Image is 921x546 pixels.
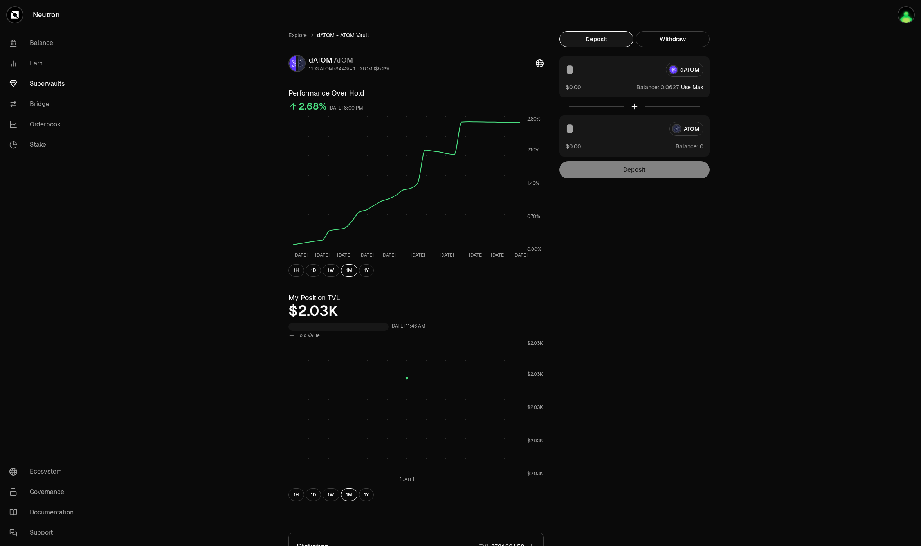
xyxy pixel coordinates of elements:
tspan: [DATE] [359,252,373,258]
button: 1Y [359,264,374,277]
button: 1D [306,488,321,501]
div: [DATE] 11:46 AM [390,322,425,331]
button: 1Y [359,488,374,501]
div: dATOM [309,55,389,66]
a: Governance [3,482,85,502]
tspan: 0.00% [527,246,541,252]
div: 1.193 ATOM ($4.43) = 1 dATOM ($5.29) [309,66,389,72]
tspan: [DATE] [440,252,454,258]
span: Balance: [636,83,659,91]
div: 2.68% [299,100,327,113]
button: 1H [288,264,304,277]
button: $0.00 [566,142,581,150]
nav: breadcrumb [288,31,544,39]
tspan: $2.03K [527,404,543,411]
button: 1W [323,264,339,277]
tspan: [DATE] [513,252,527,258]
button: 1H [288,488,304,501]
span: Hold Value [296,332,320,339]
button: Withdraw [636,31,710,47]
button: 1D [306,264,321,277]
tspan: [DATE] [337,252,351,258]
button: $0.00 [566,83,581,91]
tspan: 0.70% [527,213,540,220]
tspan: [DATE] [491,252,505,258]
a: Earn [3,53,85,74]
tspan: [DATE] [399,476,414,483]
button: Use Max [681,83,703,91]
h3: My Position TVL [288,292,544,303]
div: [DATE] 8:00 PM [328,104,363,113]
tspan: 2.10% [527,147,539,153]
img: Hot Wallet [898,7,914,23]
tspan: $2.03K [527,438,543,444]
div: $2.03K [288,303,544,319]
a: Stake [3,135,85,155]
tspan: [DATE] [410,252,425,258]
button: 1M [341,264,357,277]
tspan: $2.03K [527,470,543,477]
tspan: [DATE] [469,252,483,258]
tspan: [DATE] [315,252,330,258]
tspan: 1.40% [527,180,540,186]
a: Supervaults [3,74,85,94]
a: Support [3,523,85,543]
button: 1M [341,488,357,501]
button: Deposit [559,31,633,47]
span: Balance: [676,142,698,150]
h3: Performance Over Hold [288,88,544,99]
span: ATOM [334,56,353,65]
a: Bridge [3,94,85,114]
tspan: $2.03K [527,371,543,377]
a: Balance [3,33,85,53]
a: Ecosystem [3,461,85,482]
tspan: [DATE] [381,252,395,258]
tspan: $2.03K [527,340,543,346]
button: 1W [323,488,339,501]
img: ATOM Logo [298,56,305,71]
tspan: 2.80% [527,116,541,122]
a: Documentation [3,502,85,523]
img: dATOM Logo [289,56,296,71]
tspan: [DATE] [293,252,308,258]
span: dATOM - ATOM Vault [317,31,369,39]
a: Orderbook [3,114,85,135]
a: Explore [288,31,307,39]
